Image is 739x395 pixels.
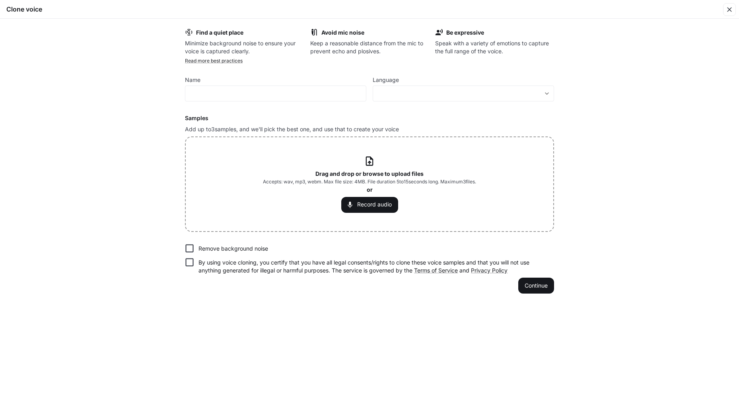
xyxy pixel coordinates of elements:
[263,178,476,186] span: Accepts: wav, mp3, webm. Max file size: 4MB. File duration 5 to 15 seconds long. Maximum 3 files.
[198,245,268,253] p: Remove background noise
[185,77,200,83] p: Name
[367,186,373,193] b: or
[414,267,458,274] a: Terms of Service
[185,114,554,122] h6: Samples
[471,267,508,274] a: Privacy Policy
[310,39,429,55] p: Keep a reasonable distance from the mic to prevent echo and plosives.
[198,259,548,274] p: By using voice cloning, you certify that you have all legal consents/rights to clone these voice ...
[196,29,243,36] b: Find a quiet place
[341,197,398,213] button: Record audio
[321,29,364,36] b: Avoid mic noise
[185,39,304,55] p: Minimize background noise to ensure your voice is captured clearly.
[185,125,554,133] p: Add up to 3 samples, and we'll pick the best one, and use that to create your voice
[373,77,399,83] p: Language
[435,39,554,55] p: Speak with a variety of emotions to capture the full range of the voice.
[373,90,554,97] div: ​
[315,170,424,177] b: Drag and drop or browse to upload files
[446,29,484,36] b: Be expressive
[6,5,42,14] h5: Clone voice
[518,278,554,294] button: Continue
[185,58,243,64] a: Read more best practices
